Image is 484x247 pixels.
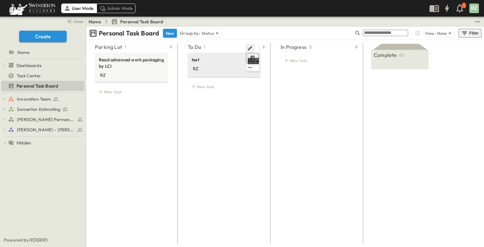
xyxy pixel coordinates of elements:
[1,125,84,135] div: [PERSON_NAME] – [PERSON_NAME][GEOGRAPHIC_DATA]test
[64,17,84,26] button: close
[1,81,83,90] a: Personal Task Board
[250,42,258,51] button: test
[95,53,168,82] div: Read advanced work packaging by LCIRZ
[463,3,465,8] p: 1
[17,73,41,79] span: Task Center
[1,71,83,80] a: Task Center
[469,4,479,13] div: RZ
[97,4,136,13] div: Admin Mode
[1,114,84,125] div: Kaiser Permanente Baldwin Park - ED Expansiontest
[204,44,205,50] p: 1
[246,53,259,64] button: Tracking Date Menu
[469,3,480,14] button: RZ
[17,116,75,123] span: Kaiser Permanente Baldwin Park - ED Expansion
[100,72,106,78] div: RZ
[17,83,58,89] span: Personal Task Board
[8,95,83,104] a: Innovation Team
[193,66,198,72] div: RZ
[163,29,177,38] button: New
[95,87,168,96] div: New task
[8,125,83,134] a: [PERSON_NAME] – [PERSON_NAME][GEOGRAPHIC_DATA]
[437,30,447,36] p: None
[425,30,436,36] p: View:
[1,104,84,114] div: Swinerton Estimatingtest
[188,43,201,51] p: To Do
[95,43,122,51] p: Parking Lot
[281,43,306,51] p: In Progress
[89,19,167,25] nav: breadcrumbs
[8,115,83,124] a: Kaiser Permanente Baldwin Park - ED Expansion
[1,81,84,91] div: Personal Task Boardtest
[1,94,84,104] div: Innovation Teamtest
[180,30,200,36] p: Group by:
[458,29,481,38] button: Filter
[17,49,29,56] span: Home
[17,140,31,146] span: Hidden
[19,31,67,42] button: Create
[120,19,163,25] span: Personal Task Board
[17,96,51,102] span: Innovation Team
[17,62,41,69] span: Dashboards
[246,44,254,53] button: Edit
[17,127,75,133] span: [PERSON_NAME] – [PERSON_NAME][GEOGRAPHIC_DATA]
[188,53,260,77] div: EditTracking Date MenuedittestRZ
[125,44,126,50] p: 1
[99,29,159,38] p: Personal Task Board
[202,30,214,36] p: Status
[99,57,164,69] span: Read advanced work packaging by LCI
[399,52,403,58] p: 61
[89,19,101,25] a: Home
[374,51,397,59] p: Complete
[192,57,257,63] span: test
[246,64,254,71] button: edit
[281,56,353,65] div: New task
[8,61,83,70] a: Dashboards
[1,48,83,57] a: Home
[474,18,481,26] button: test
[8,105,83,114] a: Swinerton Estimating
[73,18,83,25] span: close
[309,44,312,50] p: 0
[61,4,97,13] div: User Mode
[111,19,163,25] a: Personal Task Board
[461,30,479,37] div: Filter
[188,82,260,91] div: New task
[8,2,57,15] img: 6c363589ada0b36f064d841b69d3a419a338230e66bb0a533688fa5cc3e9e735.png
[17,106,60,112] span: Swinerton Estimating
